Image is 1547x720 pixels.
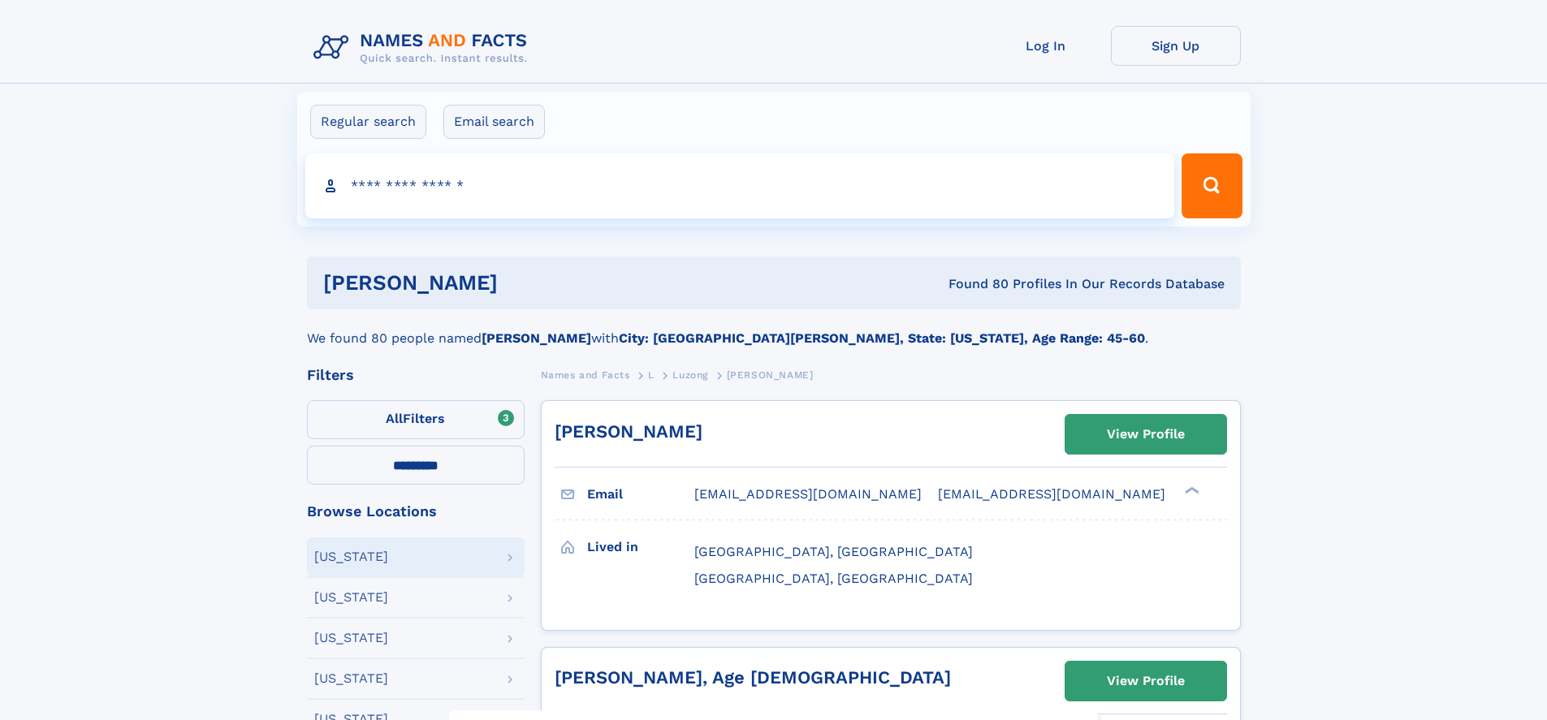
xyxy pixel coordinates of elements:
[981,26,1111,66] a: Log In
[1111,26,1241,66] a: Sign Up
[727,369,814,381] span: [PERSON_NAME]
[323,273,724,293] h1: [PERSON_NAME]
[1065,662,1226,701] a: View Profile
[310,105,426,139] label: Regular search
[648,364,655,385] a: L
[619,330,1145,346] b: City: [GEOGRAPHIC_DATA][PERSON_NAME], State: [US_STATE], Age Range: 45-60
[307,368,525,382] div: Filters
[314,550,388,563] div: [US_STATE]
[555,421,702,442] a: [PERSON_NAME]
[386,411,403,426] span: All
[305,153,1175,218] input: search input
[587,481,694,508] h3: Email
[314,632,388,645] div: [US_STATE]
[307,26,541,70] img: Logo Names and Facts
[482,330,591,346] b: [PERSON_NAME]
[314,591,388,604] div: [US_STATE]
[694,544,973,559] span: [GEOGRAPHIC_DATA], [GEOGRAPHIC_DATA]
[541,364,630,385] a: Names and Facts
[723,275,1225,293] div: Found 80 Profiles In Our Records Database
[694,571,973,586] span: [GEOGRAPHIC_DATA], [GEOGRAPHIC_DATA]
[1181,485,1200,496] div: ❯
[555,667,951,688] a: [PERSON_NAME], Age [DEMOGRAPHIC_DATA]
[938,486,1165,502] span: [EMAIL_ADDRESS][DOMAIN_NAME]
[587,533,694,561] h3: Lived in
[672,364,708,385] a: Luzong
[1065,415,1226,454] a: View Profile
[1182,153,1242,218] button: Search Button
[1107,416,1185,453] div: View Profile
[672,369,708,381] span: Luzong
[307,400,525,439] label: Filters
[443,105,545,139] label: Email search
[1107,662,1185,700] div: View Profile
[648,369,655,381] span: L
[307,309,1241,348] div: We found 80 people named with .
[307,504,525,519] div: Browse Locations
[314,672,388,685] div: [US_STATE]
[694,486,922,502] span: [EMAIL_ADDRESS][DOMAIN_NAME]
